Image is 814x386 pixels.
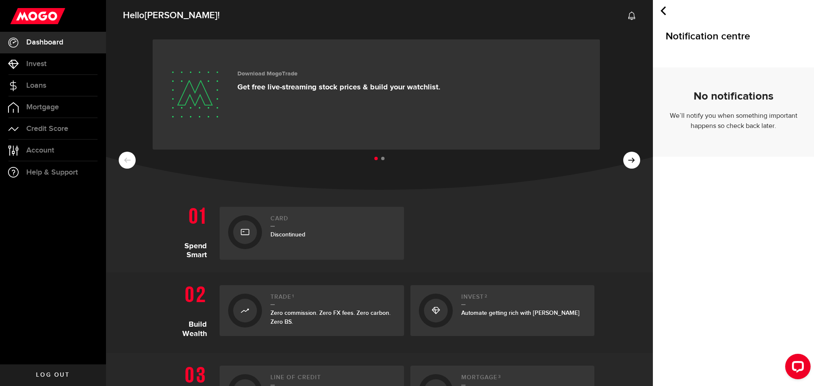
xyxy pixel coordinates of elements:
sup: 3 [498,374,501,379]
span: [PERSON_NAME] [145,10,217,21]
sup: 1 [292,294,294,299]
span: Account [26,147,54,154]
span: Zero commission. Zero FX fees. Zero carbon. Zero BS. [270,309,390,325]
span: Log out [36,372,70,378]
span: Invest [26,60,47,68]
a: CardDiscontinued [220,207,404,260]
sup: 2 [485,294,488,299]
iframe: LiveChat chat widget [778,350,814,386]
h1: Build Wealth [164,281,213,340]
h1: No notifications [666,86,801,108]
h2: Line of credit [270,374,396,386]
span: Credit Score [26,125,68,133]
h2: Invest [461,294,586,305]
p: We’ll notify you when something important happens so check back later. [666,111,801,131]
span: Discontinued [270,231,305,238]
a: Trade1Zero commission. Zero FX fees. Zero carbon. Zero BS. [220,285,404,336]
h2: Mortgage [461,374,586,386]
span: Mortgage [26,103,59,111]
span: Automate getting rich with [PERSON_NAME] [461,309,580,317]
span: Help & Support [26,169,78,176]
h3: Download MogoTrade [237,70,440,78]
h2: Trade [270,294,396,305]
span: Loans [26,82,46,89]
span: Hello ! [123,7,220,25]
span: Dashboard [26,39,63,46]
h1: Spend Smart [164,203,213,260]
h2: Card [270,215,396,227]
p: Get free live-streaming stock prices & build your watchlist. [237,83,440,92]
a: Invest2Automate getting rich with [PERSON_NAME] [410,285,595,336]
span: Notification centre [666,30,750,43]
a: Download MogoTrade Get free live-streaming stock prices & build your watchlist. [153,39,600,150]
